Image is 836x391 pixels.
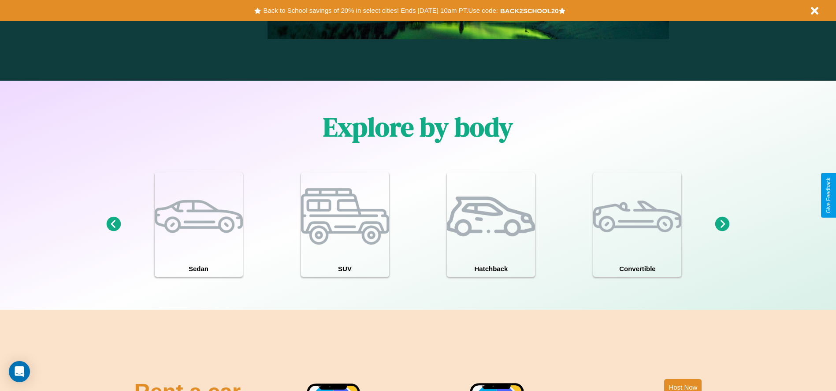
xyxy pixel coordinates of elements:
[323,109,513,145] h1: Explore by body
[500,7,559,15] b: BACK2SCHOOL20
[301,261,389,277] h4: SUV
[155,261,243,277] h4: Sedan
[593,261,681,277] h4: Convertible
[261,4,500,17] button: Back to School savings of 20% in select cities! Ends [DATE] 10am PT.Use code:
[825,178,832,213] div: Give Feedback
[9,361,30,382] div: Open Intercom Messenger
[447,261,535,277] h4: Hatchback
